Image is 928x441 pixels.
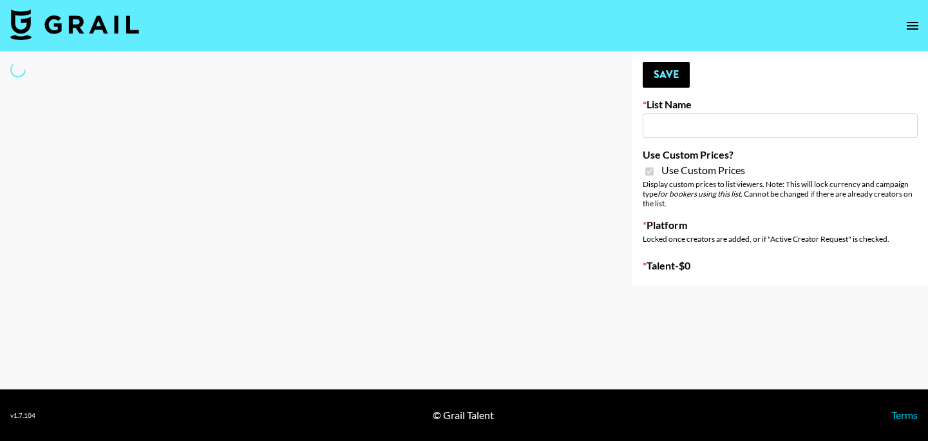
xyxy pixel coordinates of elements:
[643,234,918,244] div: Locked once creators are added, or if "Active Creator Request" is checked.
[643,179,918,208] div: Display custom prices to list viewers. Note: This will lock currency and campaign type . Cannot b...
[643,259,918,272] label: Talent - $ 0
[891,409,918,421] a: Terms
[433,409,494,422] div: © Grail Talent
[10,9,139,40] img: Grail Talent
[643,98,918,111] label: List Name
[658,189,741,199] em: for bookers using this list
[900,13,925,39] button: open drawer
[661,164,745,177] span: Use Custom Prices
[643,62,690,88] button: Save
[643,219,918,231] label: Platform
[10,411,35,420] div: v 1.7.104
[643,148,918,161] label: Use Custom Prices?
